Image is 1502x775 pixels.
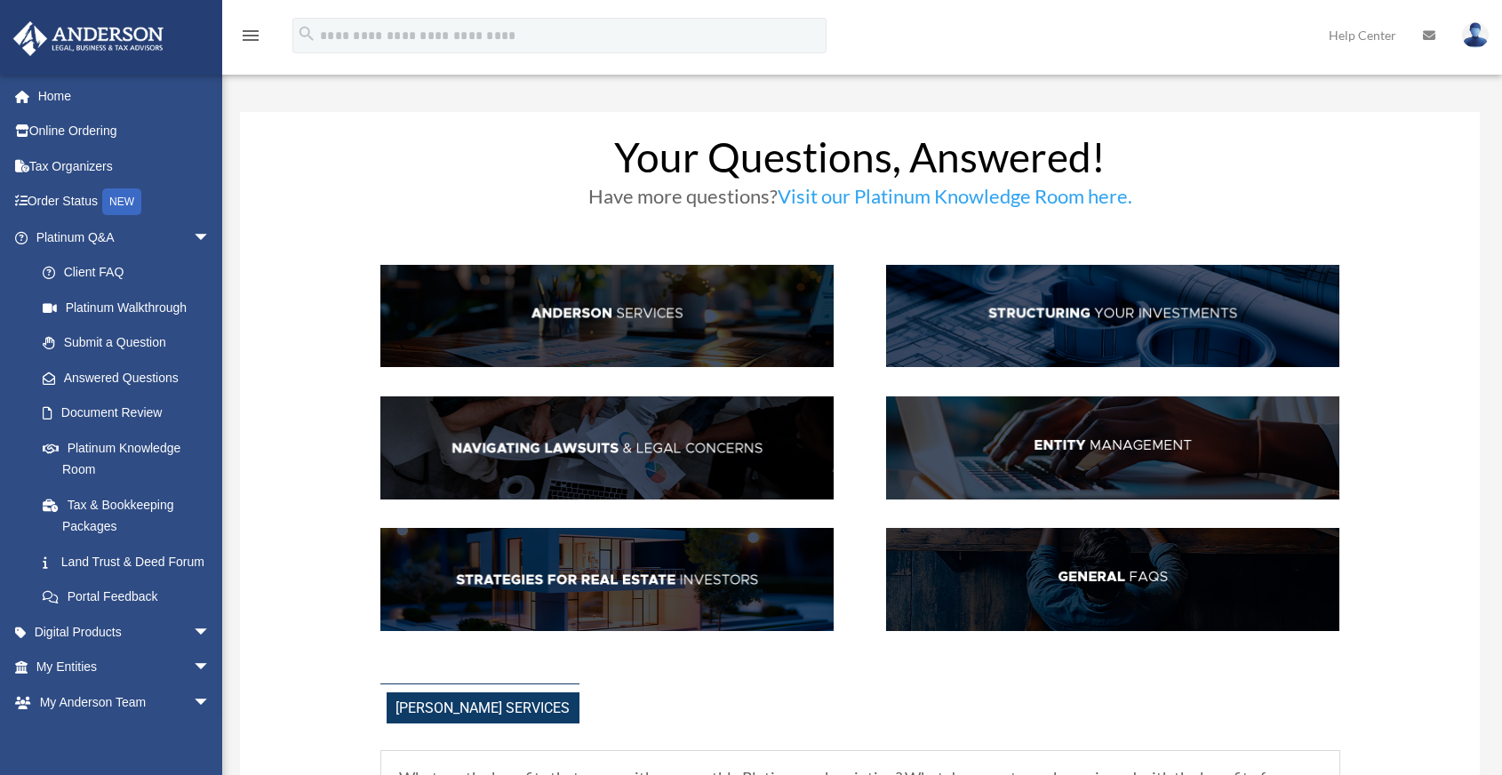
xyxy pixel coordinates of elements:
a: Land Trust & Deed Forum [25,544,237,579]
h1: Your Questions, Answered! [380,137,1340,187]
a: Platinum Walkthrough [25,290,237,325]
a: Answered Questions [25,360,237,395]
a: Tax Organizers [12,148,237,184]
img: User Pic [1462,22,1489,48]
a: Tax & Bookkeeping Packages [25,487,237,544]
img: AndServ_hdr [380,265,834,368]
div: NEW [102,188,141,215]
a: Portal Feedback [25,579,237,615]
span: [PERSON_NAME] Services [387,692,579,723]
img: Anderson Advisors Platinum Portal [8,21,169,56]
a: My Entitiesarrow_drop_down [12,650,237,685]
a: Home [12,78,237,114]
img: NavLaw_hdr [380,396,834,499]
a: menu [240,31,261,46]
i: menu [240,25,261,46]
span: arrow_drop_down [193,650,228,686]
img: GenFAQ_hdr [886,528,1339,631]
i: search [297,24,316,44]
span: arrow_drop_down [193,220,228,256]
a: Platinum Knowledge Room [25,430,237,487]
a: Visit our Platinum Knowledge Room here. [778,184,1132,217]
a: Submit a Question [25,325,237,361]
h3: Have more questions? [380,187,1340,215]
img: StratsRE_hdr [380,528,834,631]
a: Document Review [25,395,237,431]
a: Client FAQ [25,255,228,291]
a: Digital Productsarrow_drop_down [12,614,237,650]
span: arrow_drop_down [193,614,228,651]
a: Platinum Q&Aarrow_drop_down [12,220,237,255]
a: Online Ordering [12,114,237,149]
span: arrow_drop_down [193,684,228,721]
a: Order StatusNEW [12,184,237,220]
a: My Anderson Teamarrow_drop_down [12,684,237,720]
img: StructInv_hdr [886,265,1339,368]
img: EntManag_hdr [886,396,1339,499]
